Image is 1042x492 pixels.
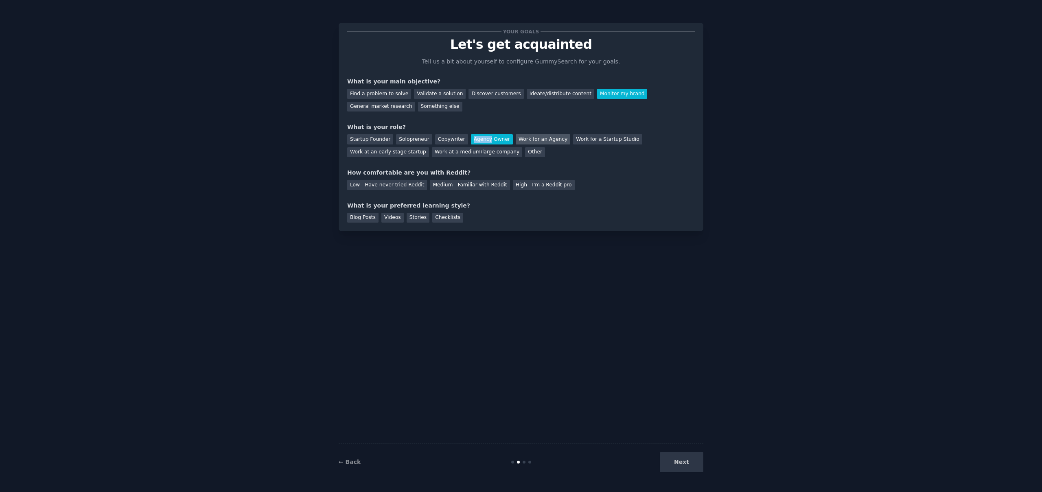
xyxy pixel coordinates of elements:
[347,102,415,112] div: General market research
[432,213,463,223] div: Checklists
[527,89,594,99] div: Ideate/distribute content
[432,147,522,157] div: Work at a medium/large company
[430,180,510,190] div: Medium - Familiar with Reddit
[381,213,404,223] div: Videos
[407,213,429,223] div: Stories
[347,147,429,157] div: Work at an early stage startup
[414,89,466,99] div: Validate a solution
[347,89,411,99] div: Find a problem to solve
[347,213,379,223] div: Blog Posts
[339,459,361,465] a: ← Back
[501,27,541,36] span: Your goals
[513,180,575,190] div: High - I'm a Reddit pro
[347,123,695,131] div: What is your role?
[468,89,523,99] div: Discover customers
[347,37,695,52] p: Let's get acquainted
[435,134,468,144] div: Copywriter
[418,57,624,66] p: Tell us a bit about yourself to configure GummySearch for your goals.
[347,77,695,86] div: What is your main objective?
[396,134,432,144] div: Solopreneur
[525,147,545,157] div: Other
[418,102,462,112] div: Something else
[516,134,570,144] div: Work for an Agency
[347,201,695,210] div: What is your preferred learning style?
[597,89,647,99] div: Monitor my brand
[471,134,513,144] div: Agency Owner
[573,134,642,144] div: Work for a Startup Studio
[347,168,695,177] div: How comfortable are you with Reddit?
[347,180,427,190] div: Low - Have never tried Reddit
[347,134,393,144] div: Startup Founder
